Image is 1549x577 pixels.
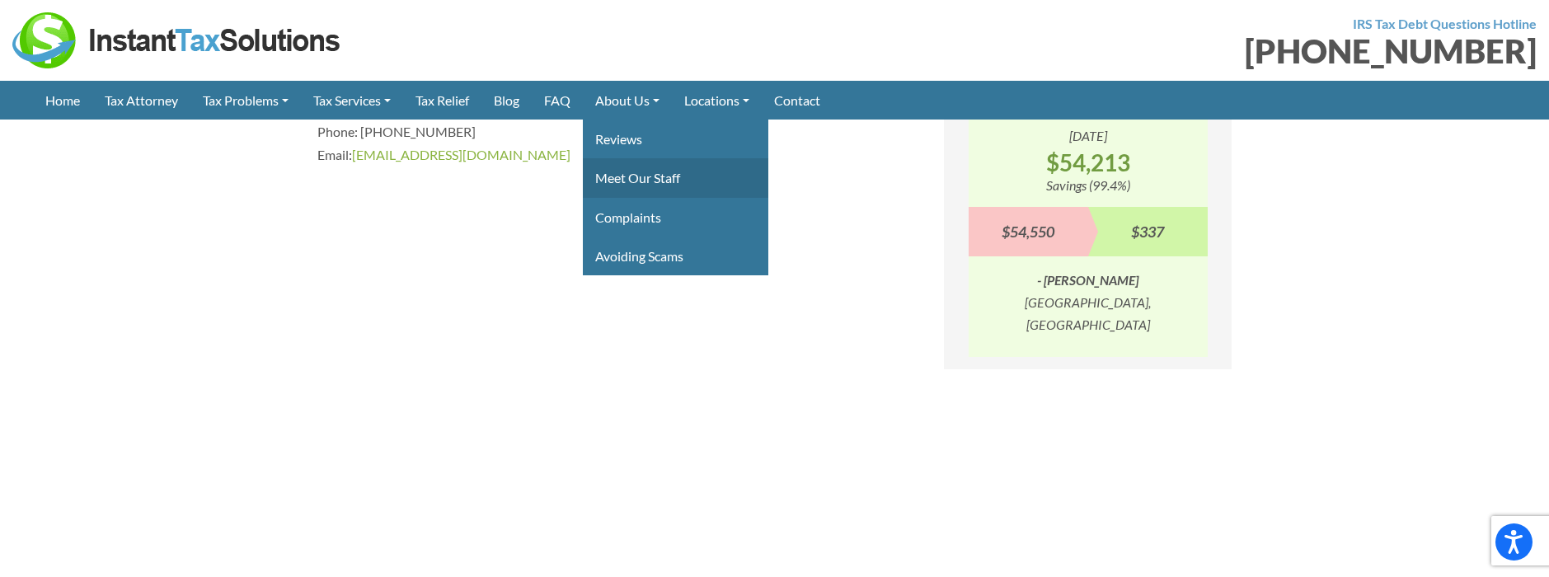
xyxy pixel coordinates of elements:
[787,35,1537,68] div: [PHONE_NUMBER]
[190,81,301,120] a: Tax Problems
[1353,16,1537,31] strong: IRS Tax Debt Questions Hotline
[1069,128,1107,143] i: [DATE]
[583,81,672,120] a: About Us
[583,198,768,237] a: Complaints
[481,81,532,120] a: Blog
[583,158,768,197] a: Meet Our Staff
[1046,177,1130,193] i: Savings (99.4%)
[583,237,768,275] a: Avoiding Scams
[762,81,833,120] a: Contact
[12,12,342,68] img: Instant Tax Solutions Logo
[33,81,92,120] a: Home
[672,81,762,120] a: Locations
[1088,207,1208,256] div: $337
[12,30,342,46] a: Instant Tax Solutions Logo
[403,81,481,120] a: Tax Relief
[1037,272,1138,288] i: - [PERSON_NAME]
[301,81,403,120] a: Tax Services
[969,207,1088,256] div: $54,550
[317,76,919,166] p: [STREET_ADDRESS], Coeur d’Alene, ID 83814 Phone: [PHONE_NUMBER] Email:
[969,148,1208,177] strong: $54,213
[532,81,583,120] a: FAQ
[352,147,570,162] a: [EMAIL_ADDRESS][DOMAIN_NAME]
[1025,294,1151,332] i: [GEOGRAPHIC_DATA], [GEOGRAPHIC_DATA]
[92,81,190,120] a: Tax Attorney
[583,120,768,158] a: Reviews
